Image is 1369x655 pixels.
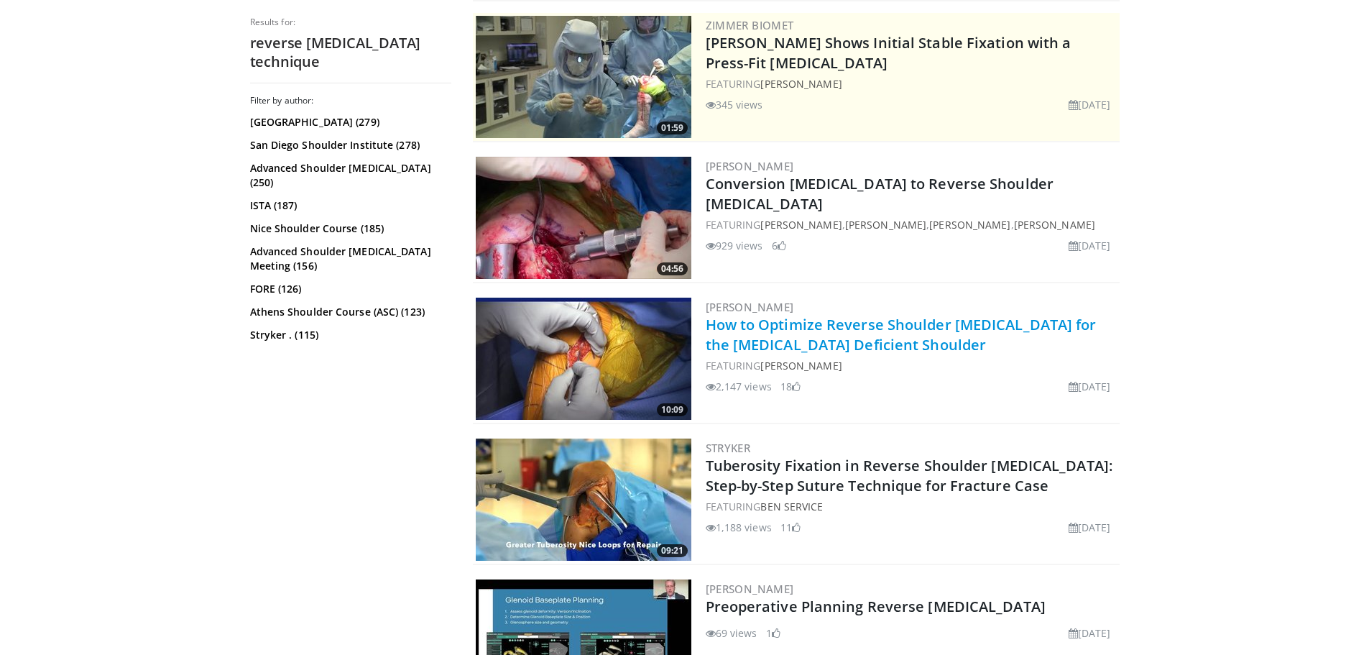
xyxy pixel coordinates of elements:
span: 09:21 [657,544,688,557]
a: 04:56 [476,157,691,279]
div: FEATURING [706,76,1117,91]
a: ISTA (187) [250,198,448,213]
a: Tuberosity Fixation in Reverse Shoulder [MEDICAL_DATA]: Step-by-Step Suture Technique for Fractur... [706,456,1113,495]
li: 345 views [706,97,763,112]
a: 10:09 [476,298,691,420]
a: [PERSON_NAME] [760,218,842,232]
a: [PERSON_NAME] [845,218,926,232]
a: [PERSON_NAME] [929,218,1010,232]
a: Stryker . (115) [250,328,448,342]
p: Results for: [250,17,451,28]
img: 6bc46ad6-b634-4876-a934-24d4e08d5fac.300x170_q85_crop-smart_upscale.jpg [476,16,691,138]
a: FORE (126) [250,282,448,296]
a: [PERSON_NAME] [760,359,842,372]
li: [DATE] [1069,97,1111,112]
a: Stryker [706,441,751,455]
li: 18 [780,379,801,394]
img: d84aa8c7-537e-4bdf-acf1-23c7ca74a4c4.300x170_q85_crop-smart_upscale.jpg [476,298,691,420]
a: 01:59 [476,16,691,138]
h2: reverse [MEDICAL_DATA] technique [250,34,451,71]
a: [PERSON_NAME] [706,582,794,596]
a: Advanced Shoulder [MEDICAL_DATA] Meeting (156) [250,244,448,273]
a: 09:21 [476,439,691,561]
div: FEATURING [706,499,1117,514]
div: FEATURING , , , [706,217,1117,232]
a: [PERSON_NAME] [706,159,794,173]
li: [DATE] [1069,626,1111,641]
li: 1 [766,626,780,641]
li: 1,188 views [706,520,772,535]
li: 11 [780,520,801,535]
a: How to Optimize Reverse Shoulder [MEDICAL_DATA] for the [MEDICAL_DATA] Deficient Shoulder [706,315,1097,354]
a: [PERSON_NAME] [706,300,794,314]
img: 0f82aaa6-ebff-41f2-ae4a-9f36684ef98a.300x170_q85_crop-smart_upscale.jpg [476,439,691,561]
span: 01:59 [657,122,688,134]
li: 929 views [706,238,763,253]
li: [DATE] [1069,379,1111,394]
li: 69 views [706,626,757,641]
a: [PERSON_NAME] [760,77,842,91]
li: 2,147 views [706,379,772,394]
h3: Filter by author: [250,95,451,106]
a: Advanced Shoulder [MEDICAL_DATA] (250) [250,161,448,190]
div: FEATURING [706,358,1117,373]
a: [GEOGRAPHIC_DATA] (279) [250,115,448,129]
span: 10:09 [657,403,688,416]
a: [PERSON_NAME] Shows Initial Stable Fixation with a Press-Fit [MEDICAL_DATA] [706,33,1071,73]
a: San Diego Shoulder Institute (278) [250,138,448,152]
a: Zimmer Biomet [706,18,794,32]
li: [DATE] [1069,238,1111,253]
li: [DATE] [1069,520,1111,535]
a: Preoperative Planning Reverse [MEDICAL_DATA] [706,597,1046,616]
a: [PERSON_NAME] [1014,218,1095,232]
a: Athens Shoulder Course (ASC) (123) [250,305,448,319]
li: 6 [772,238,786,253]
a: Conversion [MEDICAL_DATA] to Reverse Shoulder [MEDICAL_DATA] [706,174,1054,214]
a: Ben Service [760,500,823,513]
span: 04:56 [657,262,688,275]
a: Nice Shoulder Course (185) [250,221,448,236]
img: 9a80d8db-3505-4387-b959-56739587243e.300x170_q85_crop-smart_upscale.jpg [476,157,691,279]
